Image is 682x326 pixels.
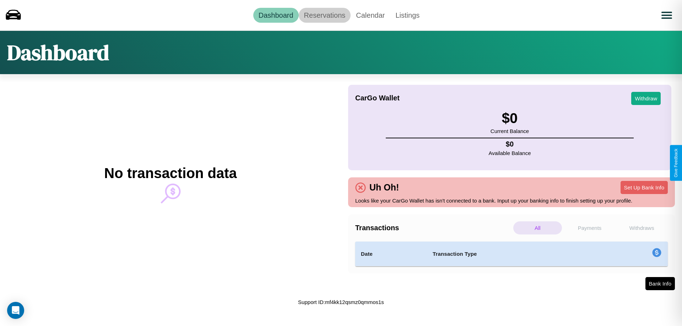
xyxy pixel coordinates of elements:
[617,221,666,234] p: Withdraws
[489,148,531,158] p: Available Balance
[433,250,594,258] h4: Transaction Type
[513,221,562,234] p: All
[298,297,384,307] p: Support ID: mf4kk12qsmz0qmmos1s
[299,8,351,23] a: Reservations
[491,110,529,126] h3: $ 0
[104,165,237,181] h2: No transaction data
[361,250,421,258] h4: Date
[355,94,400,102] h4: CarGo Wallet
[355,196,668,205] p: Looks like your CarGo Wallet has isn't connected to a bank. Input up your banking info to finish ...
[390,8,425,23] a: Listings
[673,149,678,177] div: Give Feedback
[7,38,109,67] h1: Dashboard
[565,221,614,234] p: Payments
[631,92,661,105] button: Withdraw
[366,182,402,193] h4: Uh Oh!
[489,140,531,148] h4: $ 0
[355,224,511,232] h4: Transactions
[491,126,529,136] p: Current Balance
[351,8,390,23] a: Calendar
[7,302,24,319] div: Open Intercom Messenger
[253,8,299,23] a: Dashboard
[657,5,677,25] button: Open menu
[355,242,668,266] table: simple table
[645,277,675,290] button: Bank Info
[621,181,668,194] button: Set Up Bank Info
